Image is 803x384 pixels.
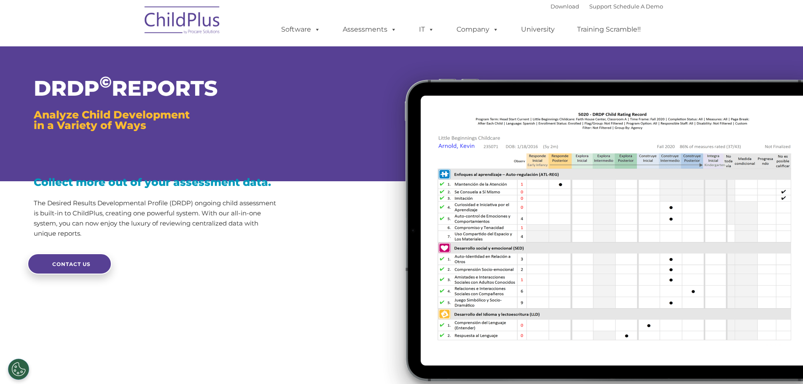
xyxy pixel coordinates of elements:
[513,21,563,38] a: University
[140,0,225,43] img: ChildPlus by Procare Solutions
[27,253,112,274] a: CONTACT US
[8,359,29,380] button: Cookies Settings
[448,21,507,38] a: Company
[613,3,663,10] a: Schedule A Demo
[551,3,579,10] a: Download
[52,261,91,267] span: CONTACT US
[589,3,612,10] a: Support
[34,108,190,121] span: Analyze Child Development
[34,198,282,239] p: The Desired Results Developmental Profile (DRDP) ongoing child assessment is built-in to ChildPlu...
[411,21,443,38] a: IT
[34,78,282,99] h1: DRDP REPORTS
[569,21,649,38] a: Training Scramble!!
[273,21,329,38] a: Software
[551,3,663,10] font: |
[99,73,112,91] sup: ©
[34,119,146,132] span: in a Variety of Ways
[334,21,405,38] a: Assessments
[34,177,282,188] h3: Collect more out of your assessment data.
